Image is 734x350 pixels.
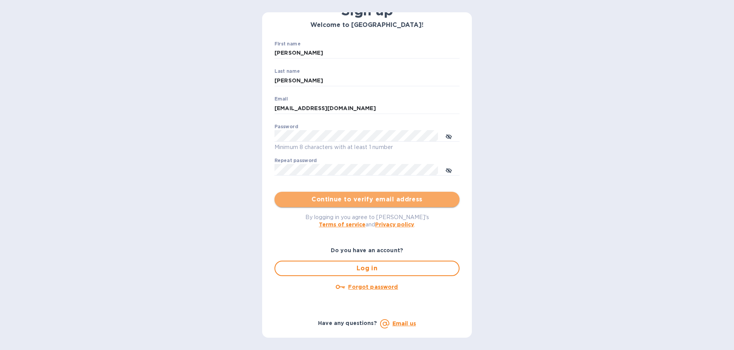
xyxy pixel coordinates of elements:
button: toggle password visibility [441,162,456,178]
u: Forgot password [348,284,398,290]
input: Enter last name [274,75,460,86]
input: Enter first name [274,47,460,59]
label: Last name [274,69,300,74]
label: Email [274,97,288,102]
label: Password [274,125,298,129]
b: Do you have an account? [331,247,403,253]
input: Enter email address [274,102,460,114]
span: By logging in you agree to [PERSON_NAME]'s and . [305,214,429,228]
label: First name [274,42,300,46]
button: Log in [274,261,460,276]
h1: Sign up [274,2,460,18]
h3: Welcome to [GEOGRAPHIC_DATA]! [274,22,460,29]
a: Email us [392,320,416,327]
label: Repeat password [274,159,317,163]
span: Continue to verify email address [281,195,453,204]
span: Log in [281,264,453,273]
button: toggle password visibility [441,128,456,144]
p: Minimum 8 characters with at least 1 number [274,143,460,152]
b: Have any questions? [318,320,377,326]
a: Privacy policy [375,221,414,228]
a: Terms of service [319,221,365,228]
button: Continue to verify email address [274,192,460,207]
